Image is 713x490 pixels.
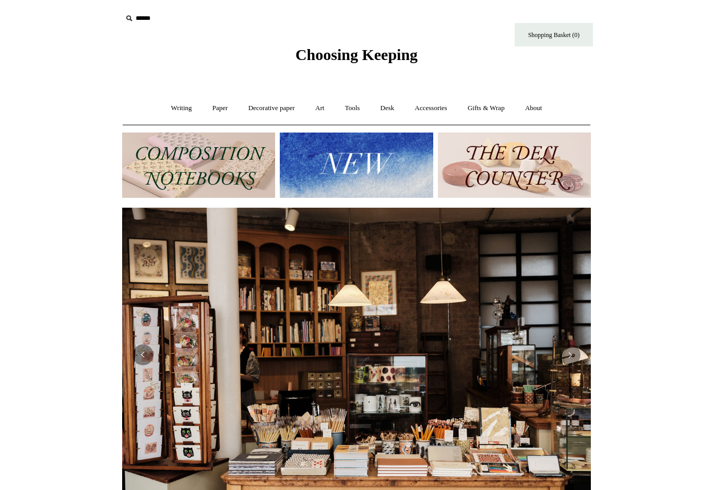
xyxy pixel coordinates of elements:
[306,94,334,122] a: Art
[239,94,304,122] a: Decorative paper
[458,94,514,122] a: Gifts & Wrap
[203,94,237,122] a: Paper
[280,133,433,198] img: New.jpg__PID:f73bdf93-380a-4a35-bcfe-7823039498e1
[371,94,404,122] a: Desk
[516,94,552,122] a: About
[295,46,418,63] span: Choosing Keeping
[162,94,201,122] a: Writing
[438,133,591,198] img: The Deli Counter
[406,94,457,122] a: Accessories
[122,133,275,198] img: 202302 Composition ledgers.jpg__PID:69722ee6-fa44-49dd-a067-31375e5d54ec
[295,54,418,62] a: Choosing Keeping
[336,94,370,122] a: Tools
[560,344,580,365] button: Next
[515,23,593,46] a: Shopping Basket (0)
[133,344,153,365] button: Previous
